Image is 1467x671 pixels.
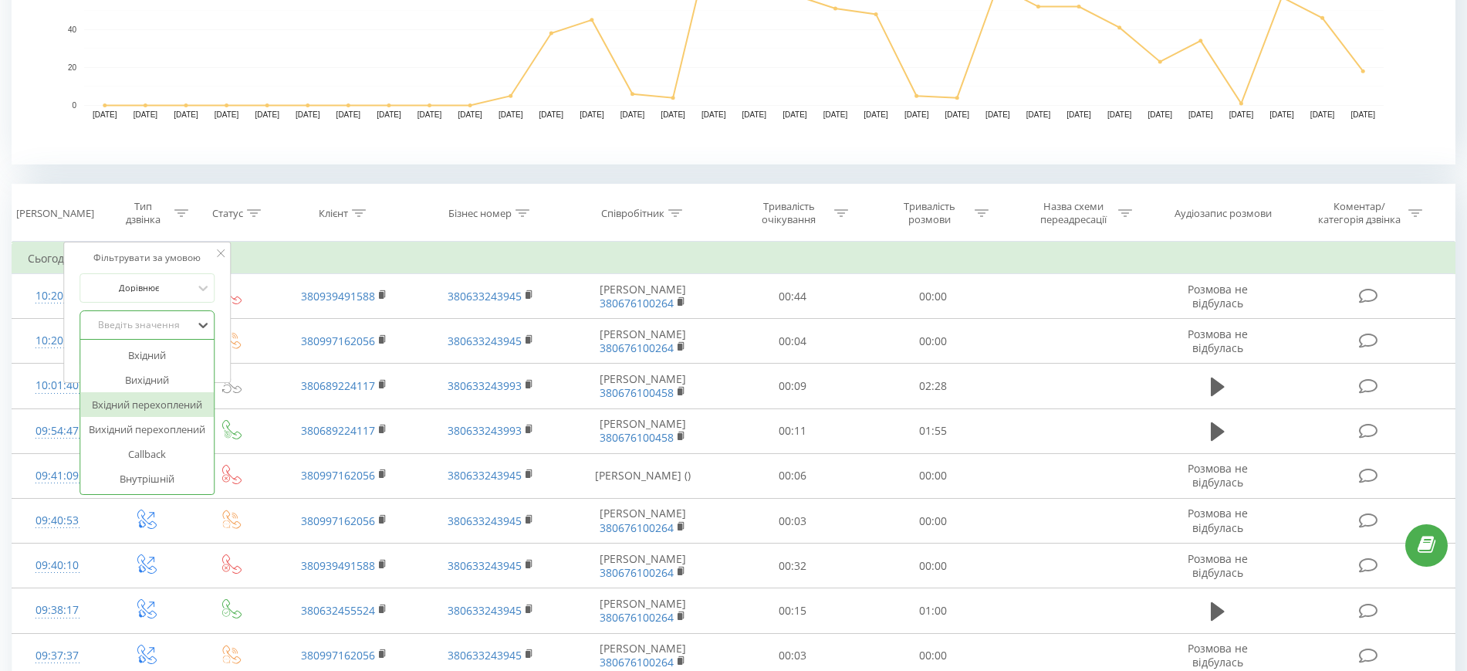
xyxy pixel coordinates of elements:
[28,461,86,491] div: 09:41:09
[722,588,864,633] td: 00:15
[620,110,645,119] text: [DATE]
[134,110,158,119] text: [DATE]
[600,296,674,310] a: 380676100264
[863,588,1004,633] td: 01:00
[296,110,320,119] text: [DATE]
[448,423,522,438] a: 380633243993
[1188,282,1248,310] span: Розмова не відбулась
[600,385,674,400] a: 380676100458
[301,334,375,348] a: 380997162056
[863,499,1004,544] td: 00:00
[1188,327,1248,355] span: Розмова не відбулась
[12,243,1455,274] td: Сьогодні
[748,200,830,226] div: Тривалість очікування
[1026,110,1051,119] text: [DATE]
[600,565,674,580] a: 380676100264
[458,110,482,119] text: [DATE]
[601,207,664,220] div: Співробітник
[1032,200,1114,226] div: Назва схеми переадресації
[539,110,564,119] text: [DATE]
[1188,110,1213,119] text: [DATE]
[16,207,94,220] div: [PERSON_NAME]
[564,499,722,544] td: [PERSON_NAME]
[863,319,1004,364] td: 00:00
[1350,110,1375,119] text: [DATE]
[28,326,86,356] div: 10:20:33
[1188,461,1248,490] span: Розмова не відбулась
[564,364,722,408] td: [PERSON_NAME]
[28,641,86,671] div: 09:37:37
[79,250,215,266] div: Фільтрувати за умовою
[863,544,1004,588] td: 00:00
[722,544,864,588] td: 00:32
[28,595,86,625] div: 09:38:17
[28,551,86,581] div: 09:40:10
[600,655,674,669] a: 380676100264
[301,513,375,528] a: 380997162056
[742,110,767,119] text: [DATE]
[319,207,348,220] div: Клієнт
[448,289,522,303] a: 380633243945
[1066,110,1091,119] text: [DATE]
[823,110,848,119] text: [DATE]
[564,453,722,498] td: [PERSON_NAME] ()
[28,506,86,536] div: 09:40:53
[499,110,523,119] text: [DATE]
[580,110,604,119] text: [DATE]
[28,281,86,311] div: 10:20:54
[722,453,864,498] td: 00:06
[215,110,239,119] text: [DATE]
[448,378,522,393] a: 380633243993
[448,207,512,220] div: Бізнес номер
[863,364,1004,408] td: 02:28
[1269,110,1294,119] text: [DATE]
[255,110,279,119] text: [DATE]
[600,520,674,535] a: 380676100264
[68,63,77,72] text: 20
[701,110,726,119] text: [DATE]
[661,110,685,119] text: [DATE]
[80,466,215,491] div: Внутрішній
[1175,207,1272,220] div: Аудіозапис розмови
[904,110,929,119] text: [DATE]
[863,274,1004,319] td: 00:00
[1314,200,1404,226] div: Коментар/категорія дзвінка
[448,334,522,348] a: 380633243945
[301,603,375,618] a: 380632455524
[377,110,401,119] text: [DATE]
[448,648,522,663] a: 380633243945
[722,319,864,364] td: 00:04
[722,364,864,408] td: 00:09
[448,468,522,483] a: 380633243945
[417,110,442,119] text: [DATE]
[80,442,215,466] div: Callback
[600,430,674,445] a: 380676100458
[28,416,86,446] div: 09:54:47
[783,110,807,119] text: [DATE]
[28,371,86,401] div: 10:01:40
[80,392,215,417] div: Вхідний перехоплений
[84,319,194,331] div: Введіть значення
[448,558,522,573] a: 380633243945
[212,207,243,220] div: Статус
[301,648,375,663] a: 380997162056
[722,274,864,319] td: 00:44
[722,408,864,453] td: 00:11
[863,453,1004,498] td: 00:00
[80,343,215,368] div: Вхідний
[1148,110,1172,119] text: [DATE]
[80,417,215,442] div: Вихідний перехоплений
[945,110,970,119] text: [DATE]
[1107,110,1132,119] text: [DATE]
[336,110,361,119] text: [DATE]
[564,319,722,364] td: [PERSON_NAME]
[301,289,375,303] a: 380939491588
[72,101,76,110] text: 0
[301,558,375,573] a: 380939491588
[68,25,77,34] text: 40
[564,274,722,319] td: [PERSON_NAME]
[1310,110,1335,119] text: [DATE]
[448,603,522,618] a: 380633243945
[93,110,117,119] text: [DATE]
[174,110,198,119] text: [DATE]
